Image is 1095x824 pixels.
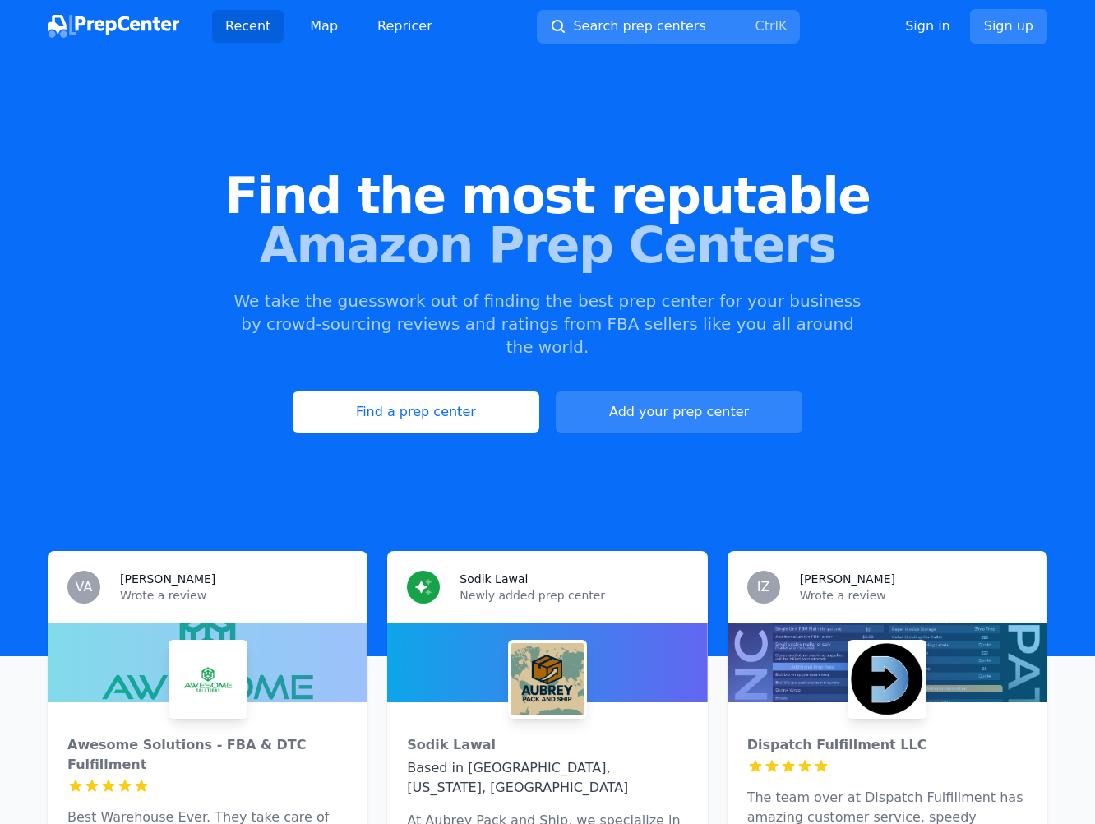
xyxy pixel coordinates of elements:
p: We take the guesswork out of finding the best prep center for your business by crowd-sourcing rev... [232,289,863,359]
button: Search prep centersCtrlK [537,10,800,44]
img: Awesome Solutions - FBA & DTC Fulfillment [172,643,244,715]
kbd: Ctrl [755,18,778,34]
a: Sign up [970,9,1047,44]
img: PrepCenter [48,15,179,38]
div: Awesome Solutions - FBA & DTC Fulfillment [67,735,348,775]
a: Add your prep center [556,391,802,433]
p: Wrote a review [800,587,1028,604]
a: Map [297,10,351,43]
kbd: K [779,18,788,34]
a: Repricer [364,10,446,43]
div: Dispatch Fulfillment LLC [747,735,1028,755]
div: Sodik Lawal [407,735,687,755]
h3: Sodik Lawal [460,571,528,587]
h3: [PERSON_NAME] [800,571,895,587]
span: VA [76,581,93,594]
img: Dispatch Fulfillment LLC [851,643,923,715]
img: Sodik Lawal [511,643,584,715]
a: Sign in [905,16,950,36]
span: IZ [757,581,770,594]
span: Find the most reputable [26,171,1069,220]
h3: [PERSON_NAME] [120,571,215,587]
p: Newly added prep center [460,587,687,604]
span: Search prep centers [573,16,705,36]
div: Based in [GEOGRAPHIC_DATA], [US_STATE], [GEOGRAPHIC_DATA] [407,758,687,798]
a: Find a prep center [293,391,539,433]
span: Amazon Prep Centers [26,220,1069,270]
p: Wrote a review [120,587,348,604]
a: Recent [212,10,284,43]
